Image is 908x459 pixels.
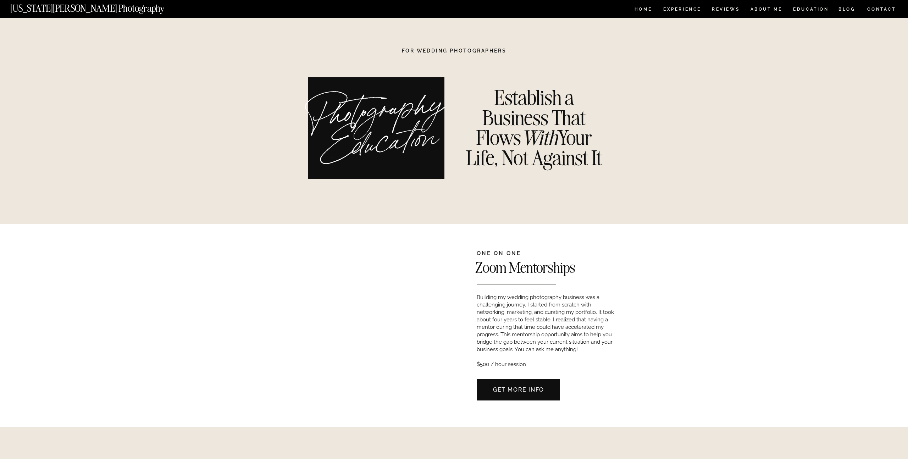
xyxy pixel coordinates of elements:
h3: Establish a Business That Flows Your Life, Not Against It [460,88,608,169]
a: [US_STATE][PERSON_NAME] Photography [10,4,188,10]
i: With [521,125,557,150]
a: Experience [663,7,701,13]
a: ABOUT ME [750,7,782,13]
h2: Zoom Mentorships [475,260,663,280]
a: Get More Info [477,386,560,393]
p: Building my wedding photography business was a challenging journey. I started from scratch with n... [477,294,620,366]
a: HOME [633,7,653,13]
a: CONTACT [867,5,896,13]
h1: Photography Education [300,92,457,172]
h1: For Wedding Photographers [381,48,527,54]
a: REVIEWS [712,7,738,13]
a: EDUCATION [792,7,830,13]
h2: One on one [477,251,613,257]
a: BLOG [838,7,856,13]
